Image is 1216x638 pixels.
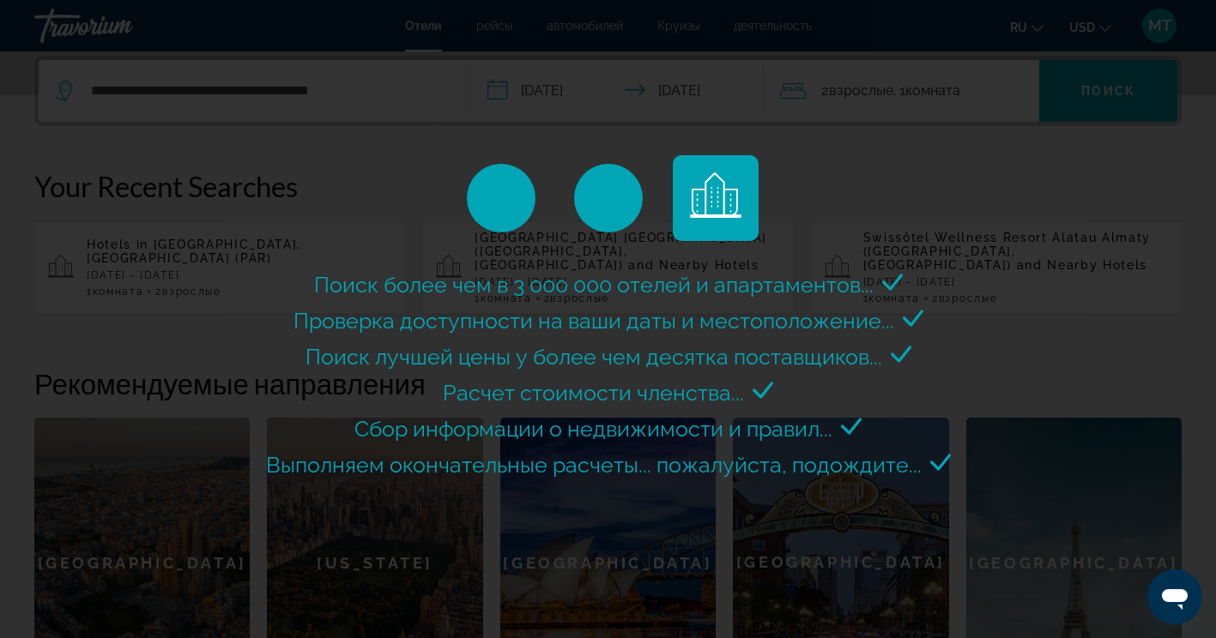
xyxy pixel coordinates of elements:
[314,272,874,298] span: Поиск более чем в 3 000 000 отелей и апартаментов...
[266,452,922,478] span: Выполняем окончательные расчеты... пожалуйста, подождите...
[1147,569,1202,624] iframe: Кнопка запуска окна обмена сообщениями
[354,416,832,442] span: Сбор информации о недвижимости и правил...
[443,380,744,406] span: Расчет стоимости членства...
[306,344,882,370] span: Поиск лучшей цены у более чем десятка поставщиков...
[293,308,894,334] span: Проверка доступности на ваши даты и местоположение...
